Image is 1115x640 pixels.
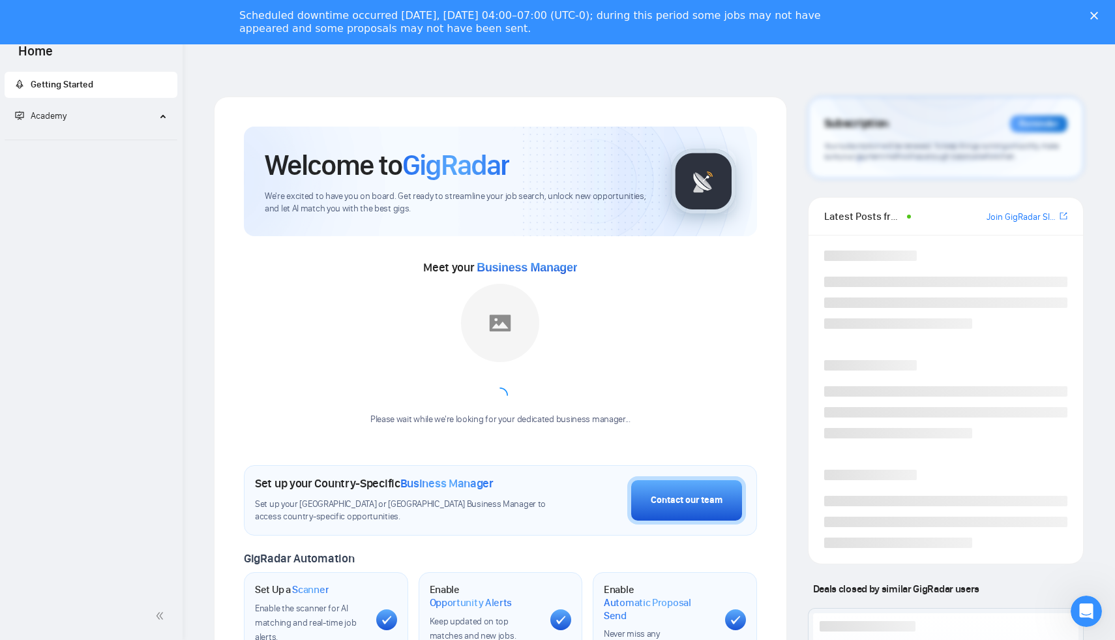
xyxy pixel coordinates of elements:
[1071,596,1102,627] iframe: Intercom live chat
[5,134,177,143] li: Academy Homepage
[244,551,354,566] span: GigRadar Automation
[239,9,855,35] div: Scheduled downtime occurred [DATE], [DATE] 04:00–07:00 (UTC-0); during this period some jobs may ...
[627,476,746,525] button: Contact our team
[423,260,577,275] span: Meet your
[824,208,903,224] span: Latest Posts from the GigRadar Community
[265,190,650,215] span: We're excited to have you on board. Get ready to streamline your job search, unlock new opportuni...
[255,583,329,596] h1: Set Up a
[651,493,722,508] div: Contact our team
[824,113,889,135] span: Subscription
[31,79,93,90] span: Getting Started
[15,111,24,120] span: fund-projection-screen
[8,42,63,69] span: Home
[363,414,638,426] div: Please wait while we're looking for your dedicated business manager...
[400,476,494,491] span: Business Manager
[808,577,985,600] span: Deals closed by similar GigRadar users
[1090,12,1103,20] div: Close
[604,596,715,622] span: Automatic Proposal Send
[489,384,511,406] span: loading
[987,210,1057,224] a: Join GigRadar Slack Community
[604,583,715,622] h1: Enable
[477,261,577,274] span: Business Manager
[15,110,67,121] span: Academy
[430,583,541,609] h1: Enable
[5,72,177,98] li: Getting Started
[430,596,513,609] span: Opportunity Alerts
[402,147,509,183] span: GigRadar
[461,284,539,362] img: placeholder.png
[671,149,736,214] img: gigradar-logo.png
[31,110,67,121] span: Academy
[292,583,329,596] span: Scanner
[255,498,550,523] span: Set up your [GEOGRAPHIC_DATA] or [GEOGRAPHIC_DATA] Business Manager to access country-specific op...
[1060,211,1067,221] span: export
[1060,210,1067,222] a: export
[255,476,494,491] h1: Set up your Country-Specific
[15,80,24,89] span: rocket
[1010,115,1067,132] div: Reminder
[155,609,168,622] span: double-left
[265,147,509,183] h1: Welcome to
[824,141,1059,162] span: Your subscription will be renewed. To keep things running smoothly, make sure your payment method...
